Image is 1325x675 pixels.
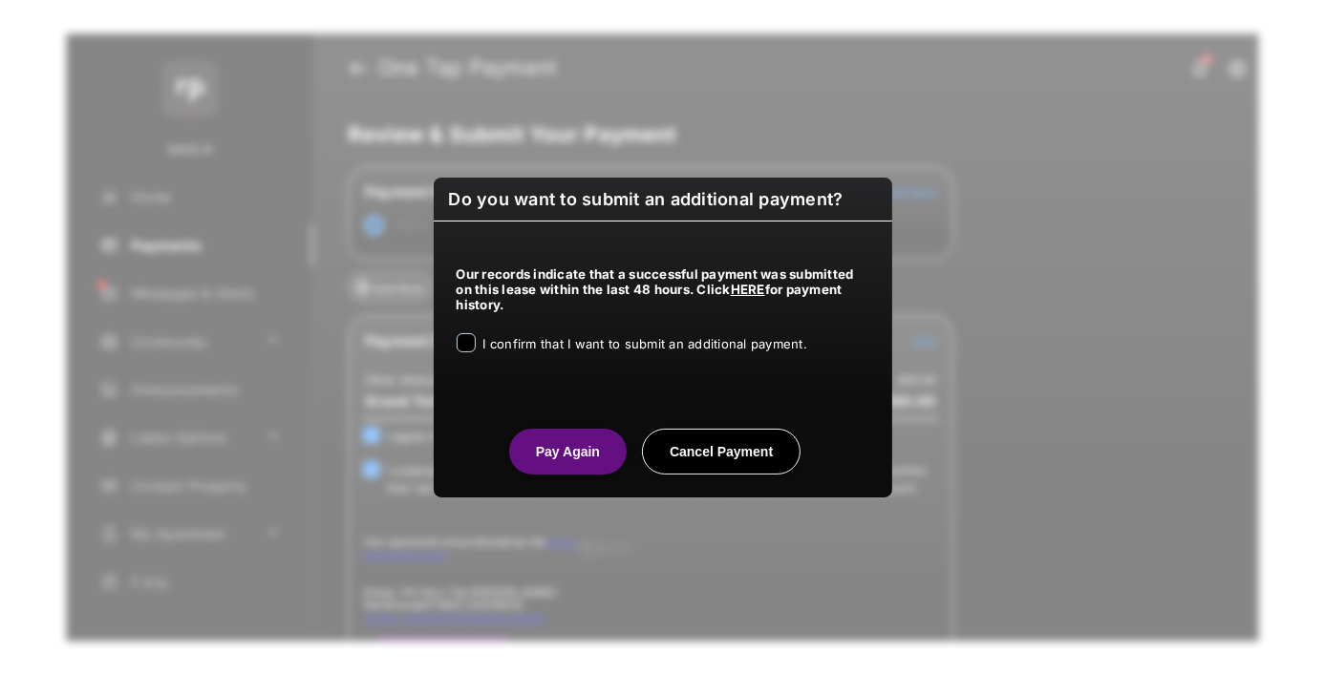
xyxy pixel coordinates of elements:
span: I confirm that I want to submit an additional payment. [483,336,807,351]
a: HERE [731,282,765,297]
button: Pay Again [509,429,627,475]
button: Cancel Payment [642,429,801,475]
h6: Do you want to submit an additional payment? [434,178,892,221]
h5: Our records indicate that a successful payment was submitted on this lease within the last 48 hou... [457,266,869,312]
